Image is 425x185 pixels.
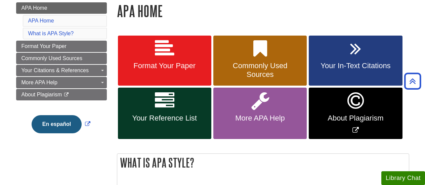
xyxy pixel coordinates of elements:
[16,2,107,145] div: Guide Page Menu
[118,88,211,139] a: Your Reference List
[402,77,423,86] a: Back to Top
[213,88,307,139] a: More APA Help
[16,77,107,88] a: More APA Help
[117,154,409,172] h2: What is APA Style?
[314,114,397,123] span: About Plagiarism
[32,115,82,133] button: En español
[28,31,74,36] a: What is APA Style?
[22,67,89,73] span: Your Citations & References
[218,61,302,79] span: Commonly Used Sources
[118,36,211,86] a: Format Your Paper
[314,61,397,70] span: Your In-Text Citations
[30,121,92,127] a: Link opens in new window
[63,93,69,97] i: This link opens in a new window
[22,55,82,61] span: Commonly Used Sources
[218,114,302,123] span: More APA Help
[22,5,47,11] span: APA Home
[28,18,54,24] a: APA Home
[309,36,402,86] a: Your In-Text Citations
[123,61,206,70] span: Format Your Paper
[16,89,107,100] a: About Plagiarism
[123,114,206,123] span: Your Reference List
[117,2,409,19] h1: APA Home
[213,36,307,86] a: Commonly Used Sources
[381,171,425,185] button: Library Chat
[309,88,402,139] a: Link opens in new window
[16,53,107,64] a: Commonly Used Sources
[16,65,107,76] a: Your Citations & References
[22,80,57,85] span: More APA Help
[16,2,107,14] a: APA Home
[16,41,107,52] a: Format Your Paper
[22,43,67,49] span: Format Your Paper
[22,92,62,97] span: About Plagiarism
